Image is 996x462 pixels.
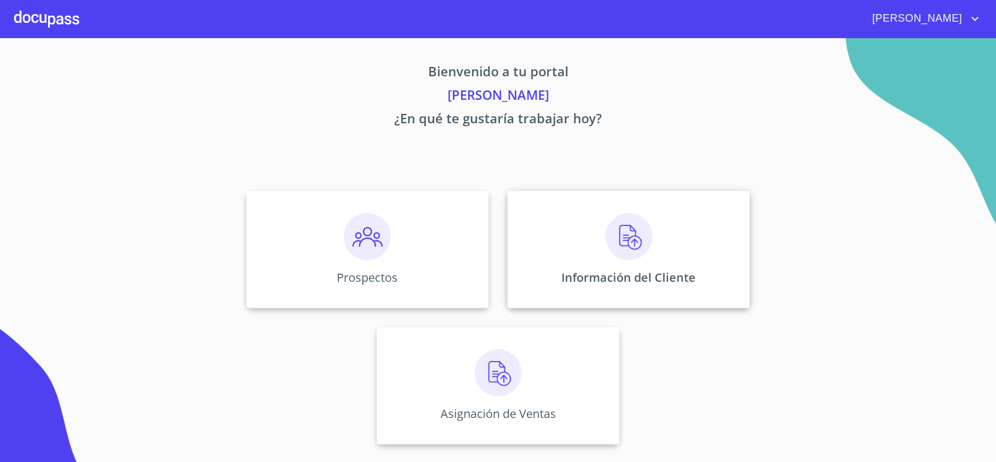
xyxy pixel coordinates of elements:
[137,85,859,109] p: [PERSON_NAME]
[344,213,391,260] img: prospectos.png
[137,62,859,85] p: Bienvenido a tu portal
[863,9,968,28] span: [PERSON_NAME]
[337,269,398,285] p: Prospectos
[561,269,696,285] p: Información del Cliente
[605,213,652,260] img: carga.png
[475,349,521,396] img: carga.png
[137,109,859,132] p: ¿En qué te gustaría trabajar hoy?
[440,406,555,421] p: Asignación de Ventas
[863,9,982,28] button: account of current user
